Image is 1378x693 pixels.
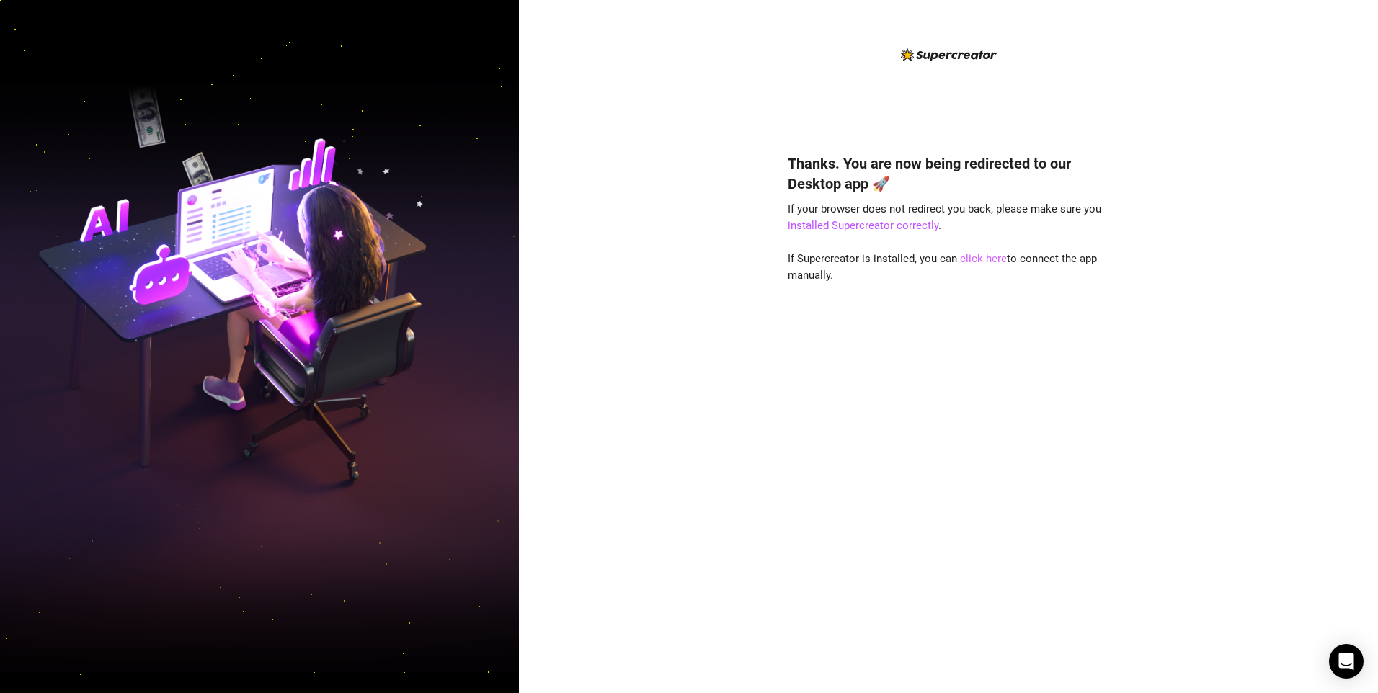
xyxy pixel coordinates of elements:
img: logo-BBDzfeDw.svg [901,48,997,61]
a: click here [960,252,1007,265]
h4: Thanks. You are now being redirected to our Desktop app 🚀 [788,153,1109,194]
span: If your browser does not redirect you back, please make sure you . [788,202,1101,233]
a: installed Supercreator correctly [788,219,938,232]
span: If Supercreator is installed, you can to connect the app manually. [788,252,1097,282]
div: Open Intercom Messenger [1329,644,1364,679]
